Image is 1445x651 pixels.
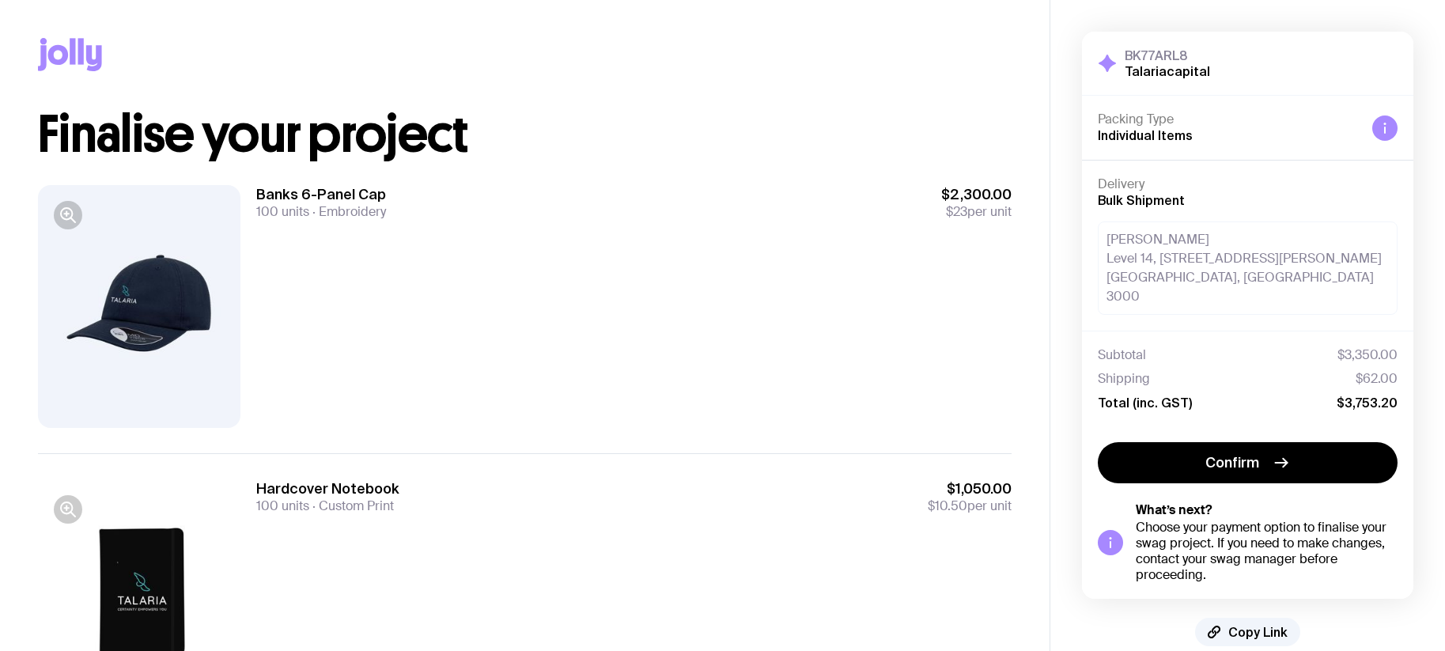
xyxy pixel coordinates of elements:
[928,498,1012,514] span: per unit
[1098,112,1360,127] h4: Packing Type
[1098,347,1146,363] span: Subtotal
[928,479,1012,498] span: $1,050.00
[256,498,309,514] span: 100 units
[1098,128,1193,142] span: Individual Items
[1125,47,1210,63] h3: BK77ARL8
[1098,395,1192,411] span: Total (inc. GST)
[38,109,1012,160] h1: Finalise your project
[941,204,1012,220] span: per unit
[1195,618,1300,646] button: Copy Link
[309,498,394,514] span: Custom Print
[1125,63,1210,79] h2: Talariacapital
[946,203,967,220] span: $23
[1098,221,1398,315] div: [PERSON_NAME] Level 14, [STREET_ADDRESS][PERSON_NAME] [GEOGRAPHIC_DATA], [GEOGRAPHIC_DATA] 3000
[1205,453,1259,472] span: Confirm
[256,185,386,204] h3: Banks 6-Panel Cap
[1337,395,1398,411] span: $3,753.20
[1098,442,1398,483] button: Confirm
[309,203,386,220] span: Embroidery
[928,498,967,514] span: $10.50
[1098,193,1185,207] span: Bulk Shipment
[256,479,399,498] h3: Hardcover Notebook
[941,185,1012,204] span: $2,300.00
[1136,520,1398,583] div: Choose your payment option to finalise your swag project. If you need to make changes, contact yo...
[1337,347,1398,363] span: $3,350.00
[1098,176,1398,192] h4: Delivery
[1098,371,1150,387] span: Shipping
[1356,371,1398,387] span: $62.00
[1136,502,1398,518] h5: What’s next?
[256,203,309,220] span: 100 units
[1228,624,1288,640] span: Copy Link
